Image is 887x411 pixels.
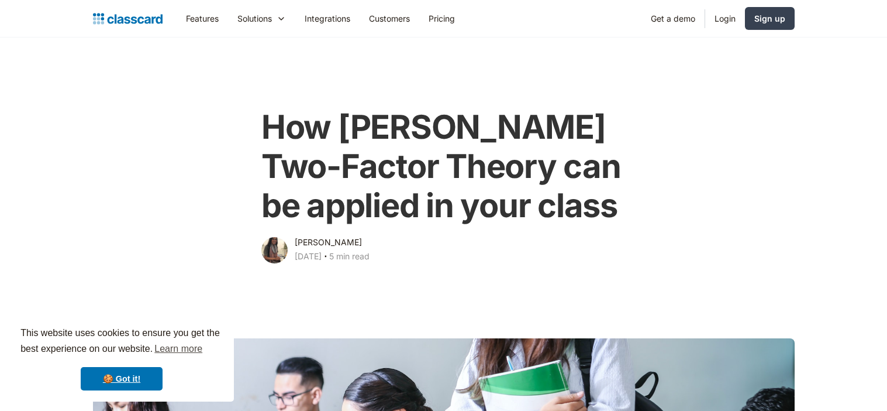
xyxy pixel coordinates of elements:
[419,5,464,32] a: Pricing
[295,249,322,263] div: [DATE]
[329,249,370,263] div: 5 min read
[705,5,745,32] a: Login
[153,340,204,358] a: learn more about cookies
[295,235,362,249] div: [PERSON_NAME]
[228,5,295,32] div: Solutions
[20,326,223,358] span: This website uses cookies to ensure you get the best experience on our website.
[81,367,163,391] a: dismiss cookie message
[754,12,785,25] div: Sign up
[295,5,360,32] a: Integrations
[93,11,163,27] a: home
[745,7,795,30] a: Sign up
[177,5,228,32] a: Features
[9,315,234,402] div: cookieconsent
[261,108,626,226] h1: How [PERSON_NAME] Two-Factor Theory can be applied in your class
[237,12,272,25] div: Solutions
[360,5,419,32] a: Customers
[641,5,705,32] a: Get a demo
[322,249,329,266] div: ‧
